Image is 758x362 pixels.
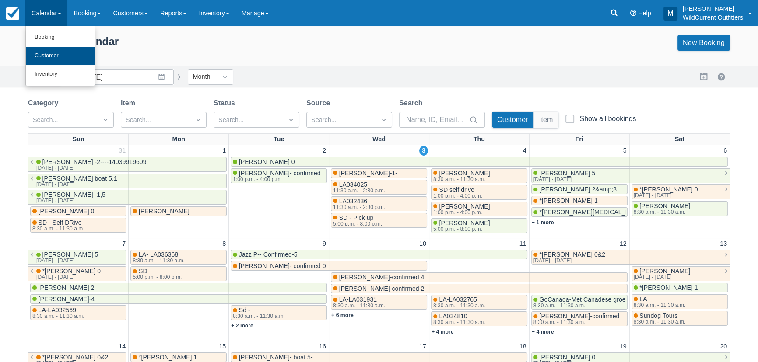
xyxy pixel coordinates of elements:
[32,313,84,319] div: 8:30 a.m. - 11:30 a.m.
[639,296,647,303] span: LA
[533,258,604,263] div: [DATE] - [DATE]
[439,296,477,303] span: LA-LA032765
[170,134,187,145] a: Mon
[533,177,593,182] div: [DATE] - [DATE]
[321,146,328,156] a: 2
[439,186,474,193] span: SD self drive
[339,198,367,205] span: LA032436
[433,303,485,308] div: 8:30 a.m. - 11:30 a.m.
[532,219,554,226] a: + 1 more
[193,72,213,82] div: Month
[36,165,145,171] div: [DATE] - [DATE]
[26,47,95,65] a: Customer
[30,218,126,233] a: SD - Self DRive8:30 a.m. - 11:30 a.m.
[677,35,730,51] a: New Booking
[28,174,227,188] a: [PERSON_NAME] boat 5,1[DATE] - [DATE]
[133,275,182,280] div: 5:00 p.m. - 8:00 p.m.
[26,28,95,47] a: Booking
[130,206,227,216] a: [PERSON_NAME]
[521,146,528,156] a: 4
[683,4,743,13] p: [PERSON_NAME]
[531,196,628,205] a: *[PERSON_NAME] 1
[634,303,686,308] div: 8:30 a.m. - 11:30 a.m.
[339,170,397,177] span: [PERSON_NAME]-1-
[673,134,686,145] a: Sat
[621,146,628,156] a: 5
[71,134,86,145] a: Sun
[630,10,636,16] i: Help
[39,306,76,313] span: LA-LA032569
[618,239,628,249] a: 12
[331,180,427,195] a: LA03402511:30 a.m. - 2:30 p.m.
[433,226,488,232] div: 5:00 p.m. - 8:00 p.m.
[531,250,730,265] a: *[PERSON_NAME] 0&2[DATE] - [DATE]
[632,311,728,326] a: Sundog Tours8:30 a.m. - 11:30 a.m.
[221,146,228,156] a: 1
[722,146,729,156] a: 6
[239,251,298,258] span: Jazz P-- Confirmed-5
[42,175,117,182] span: [PERSON_NAME] boat 5,1
[28,157,227,172] a: [PERSON_NAME] -2----14039919609[DATE] - [DATE]
[139,251,178,258] span: LA- LA036368
[233,313,285,319] div: 8:30 a.m. - 11:30 a.m.
[431,185,527,200] a: SD self drive1:00 p.m. - 4:00 p.m.
[339,214,374,221] span: SD - Pick up
[42,354,109,361] span: *[PERSON_NAME] 0&2
[439,219,490,226] span: [PERSON_NAME]
[406,112,467,128] input: Name, ID, Email...
[433,193,482,198] div: 1:00 p.m. - 4:00 p.m.
[121,98,139,108] label: Item
[331,284,628,293] a: [PERSON_NAME]-confirmed 2
[42,158,147,165] span: [PERSON_NAME] -2----14039919609
[431,295,527,310] a: LA-LA0327658:30 a.m. - 11:30 a.m.
[120,239,127,249] a: 7
[432,329,454,335] a: + 4 more
[231,168,327,183] a: [PERSON_NAME]- confirmed1:00 p.m. - 4:00 p.m.
[239,158,295,165] span: [PERSON_NAME] 0
[399,98,426,108] label: Search
[632,201,728,216] a: [PERSON_NAME]8:30 a.m. - 11:30 a.m.
[133,258,185,263] div: 8:30 a.m. - 11:30 a.m.
[433,177,488,182] div: 8:30 a.m. - 11:30 a.m.
[634,209,689,215] div: 8:30 a.m. - 11:30 a.m.
[539,296,629,303] span: GoCanada-Met Canadese groet,
[39,296,95,303] span: [PERSON_NAME]-4
[231,250,527,259] a: Jazz P-- Confirmed-5
[439,170,490,177] span: [PERSON_NAME]
[492,112,533,128] button: Customer
[130,250,227,265] a: LA- LA0363688:30 a.m. - 11:30 a.m.
[539,209,647,216] span: *[PERSON_NAME][MEDICAL_DATA] 4
[433,320,485,325] div: 8:30 a.m. - 11:30 a.m.
[533,320,618,325] div: 8:30 a.m. - 11:30 a.m.
[431,168,527,183] a: [PERSON_NAME]8:30 a.m. - 11:30 a.m.
[317,342,328,352] a: 16
[718,342,729,352] a: 20
[539,197,597,204] span: *[PERSON_NAME] 1
[39,219,82,226] span: SD - Self DRive
[42,268,101,275] span: *[PERSON_NAME] 0
[618,342,628,352] a: 19
[663,7,677,21] div: M
[39,208,95,215] span: [PERSON_NAME] 0
[439,313,467,320] span: LA034810
[539,251,605,258] span: *[PERSON_NAME] 0&2
[30,305,126,320] a: LA-LA0325698:30 a.m. - 11:30 a.m.
[306,98,333,108] label: Source
[632,266,730,281] a: [PERSON_NAME][DATE] - [DATE]
[231,323,253,329] a: + 2 more
[231,261,427,271] a: [PERSON_NAME]- confirmed 0
[531,311,628,326] a: [PERSON_NAME]-confirmed8:30 a.m. - 11:30 a.m.
[339,274,425,281] span: [PERSON_NAME]-confirmed 4
[433,210,488,215] div: 1:00 p.m. - 4:00 p.m.
[531,168,730,183] a: [PERSON_NAME] 5[DATE] - [DATE]
[439,203,490,210] span: [PERSON_NAME]
[431,218,527,233] a: [PERSON_NAME]5:00 p.m. - 8:00 p.m.
[321,239,328,249] a: 9
[539,170,595,177] span: [PERSON_NAME] 5
[239,262,326,269] span: [PERSON_NAME]- confirmed 0
[333,188,385,193] div: 11:30 a.m. - 2:30 p.m.
[632,294,728,309] a: LA8:30 a.m. - 11:30 a.m.
[139,268,147,275] span: SD
[534,112,558,128] button: Item
[32,226,84,231] div: 8:30 a.m. - 11:30 a.m.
